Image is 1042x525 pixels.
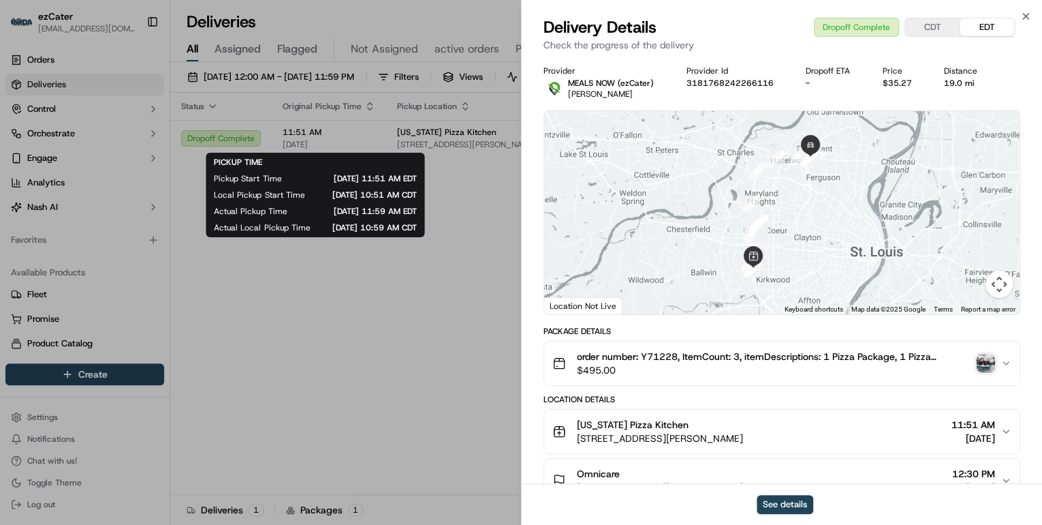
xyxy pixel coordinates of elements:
[543,16,657,38] span: Delivery Details
[214,190,304,200] span: Local Pickup Start Time
[744,225,762,243] div: 11
[742,253,759,271] div: 10
[544,342,1020,385] button: order number: Y71228, ItemCount: 3, itemDescriptions: 1 Pizza Package, 1 Pizza Package, 1 Pizza P...
[543,326,1020,337] div: Package Details
[214,222,310,233] span: Actual Local Pickup Time
[232,134,248,151] button: Start new chat
[951,418,995,432] span: 11:51 AM
[800,149,818,166] div: 22
[110,192,224,217] a: 💻API Documentation
[742,195,760,213] div: 17
[543,65,665,76] div: Provider
[568,78,654,89] p: MEALS NOW (ezCater)
[303,173,416,184] span: [DATE] 11:51 AM EDT
[332,222,416,233] span: [DATE] 10:59 AM CDT
[27,198,104,211] span: Knowledge Base
[568,89,633,100] span: [PERSON_NAME]
[976,354,995,373] img: photo_proof_of_delivery image
[748,215,766,232] div: 16
[548,297,593,314] img: Google
[883,65,923,76] div: Price
[905,18,960,36] button: CDT
[961,305,1015,313] a: Report a map error
[944,65,988,76] div: Distance
[35,88,245,102] input: Got a question? Start typing here...
[136,231,165,241] span: Pylon
[544,297,622,314] div: Location Not Live
[214,173,281,184] span: Pickup Start Time
[544,459,1020,502] button: Omnicare[STREET_ADDRESS][PERSON_NAME]12:30 PM[DATE]
[214,157,262,168] span: PICKUP TIME
[543,394,1020,405] div: Location Details
[686,78,774,89] button: 3181768242266116
[577,481,743,494] span: [STREET_ADDRESS][PERSON_NAME]
[790,147,808,165] div: 20
[743,221,761,239] div: 1
[985,271,1013,298] button: Map camera controls
[129,198,219,211] span: API Documentation
[577,432,743,445] span: [STREET_ADDRESS][PERSON_NAME]
[14,130,38,155] img: 1736555255976-a54dd68f-1ca7-489b-9aae-adbdc363a1c4
[686,65,785,76] div: Provider Id
[214,206,287,217] span: Actual Pickup Time
[577,350,970,363] span: order number: Y71228, ItemCount: 3, itemDescriptions: 1 Pizza Package, 1 Pizza Package, 1 Pizza P...
[115,199,126,210] div: 💻
[766,151,784,168] div: 19
[748,162,766,179] div: 18
[806,78,861,89] div: -
[543,78,565,100] img: melas_now_logo.png
[851,305,926,313] span: Map data ©2025 Google
[309,206,416,217] span: [DATE] 11:59 AM EDT
[548,297,593,314] a: Open this area in Google Maps (opens a new window)
[952,467,995,481] span: 12:30 PM
[14,199,25,210] div: 📗
[46,144,172,155] div: We're available if you need us!
[577,467,620,481] span: Omnicare
[944,78,988,89] div: 19.0 mi
[543,38,1020,52] p: Check the progress of the delivery
[14,55,248,76] p: Welcome 👋
[8,192,110,217] a: 📗Knowledge Base
[46,130,223,144] div: Start new chat
[757,495,813,514] button: See details
[785,305,843,314] button: Keyboard shortcuts
[934,305,953,313] a: Terms (opens in new tab)
[883,78,923,89] div: $35.27
[96,230,165,241] a: Powered byPylon
[952,481,995,494] span: [DATE]
[577,363,970,377] span: $495.00
[326,190,416,200] span: [DATE] 10:51 AM CDT
[577,418,689,432] span: [US_STATE] Pizza Kitchen
[806,65,861,76] div: Dropoff ETA
[960,18,1014,36] button: EDT
[802,148,819,166] div: 31
[14,14,41,41] img: Nash
[544,410,1020,453] button: [US_STATE] Pizza Kitchen[STREET_ADDRESS][PERSON_NAME]11:51 AM[DATE]
[951,432,995,445] span: [DATE]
